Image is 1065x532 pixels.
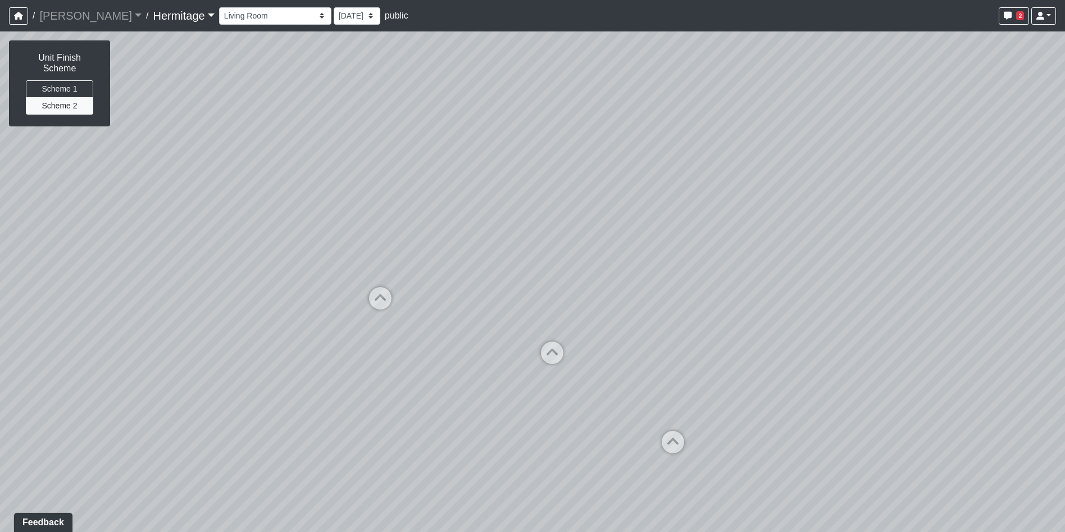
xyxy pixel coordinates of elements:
a: [PERSON_NAME] [39,4,142,27]
span: / [142,4,153,27]
iframe: Ybug feedback widget [8,510,75,532]
span: 2 [1016,11,1024,20]
h6: Unit Finish Scheme [21,52,98,74]
button: Scheme 2 [26,97,93,115]
button: Scheme 1 [26,80,93,98]
button: 2 [999,7,1029,25]
span: public [385,11,408,20]
a: Hermitage [153,4,214,27]
span: / [28,4,39,27]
